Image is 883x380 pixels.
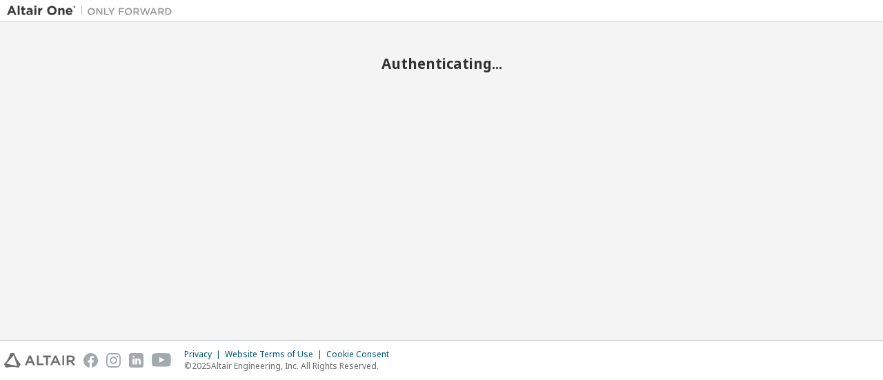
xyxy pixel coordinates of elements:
[7,4,179,18] img: Altair One
[4,353,75,368] img: altair_logo.svg
[326,349,397,360] div: Cookie Consent
[225,349,326,360] div: Website Terms of Use
[83,353,98,368] img: facebook.svg
[7,54,876,72] h2: Authenticating...
[106,353,121,368] img: instagram.svg
[129,353,143,368] img: linkedin.svg
[184,360,397,372] p: © 2025 Altair Engineering, Inc. All Rights Reserved.
[152,353,172,368] img: youtube.svg
[184,349,225,360] div: Privacy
